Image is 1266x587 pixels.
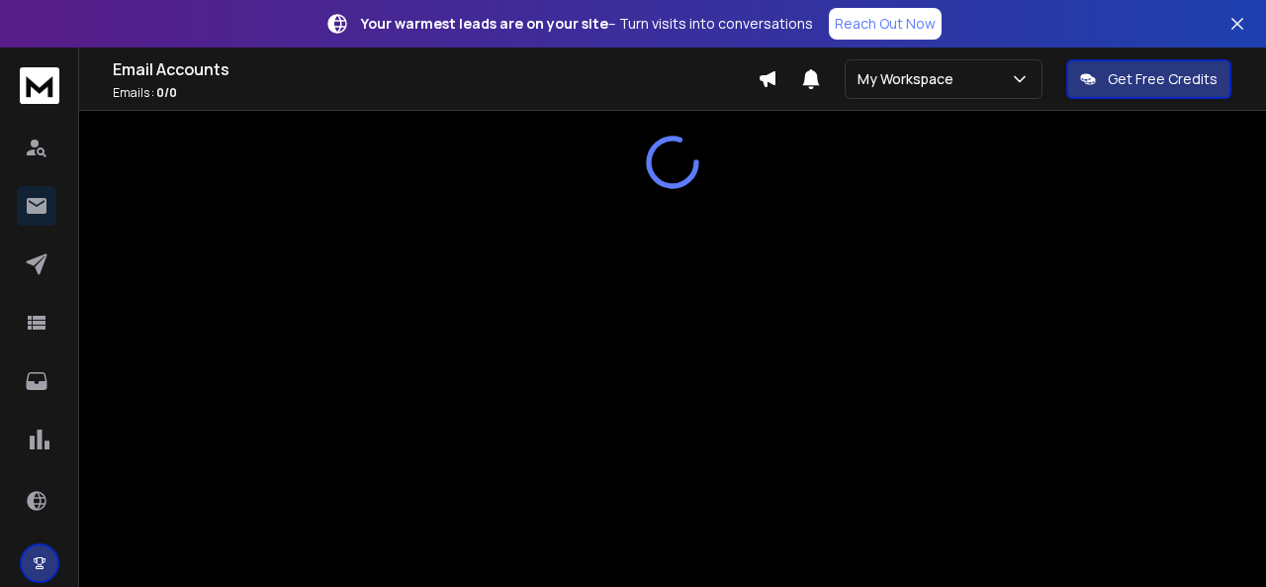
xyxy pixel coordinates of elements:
span: 0 / 0 [156,84,177,101]
p: Get Free Credits [1108,69,1218,89]
p: My Workspace [858,69,961,89]
img: logo [20,67,59,104]
a: Reach Out Now [829,8,942,40]
p: Reach Out Now [835,14,936,34]
p: Emails : [113,85,758,101]
h1: Email Accounts [113,57,758,81]
p: – Turn visits into conversations [361,14,813,34]
strong: Your warmest leads are on your site [361,14,608,33]
button: Get Free Credits [1066,59,1231,99]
